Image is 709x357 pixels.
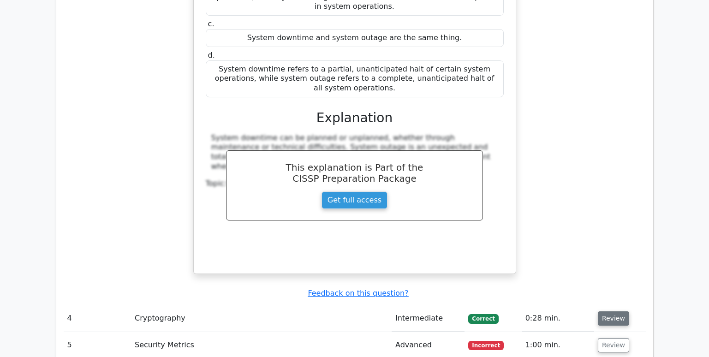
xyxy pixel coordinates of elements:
[208,51,215,59] span: d.
[131,305,392,332] td: Cryptography
[206,179,504,189] div: Topic:
[208,19,214,28] span: c.
[468,341,504,350] span: Incorrect
[64,305,131,332] td: 4
[598,311,629,326] button: Review
[522,305,594,332] td: 0:28 min.
[392,305,465,332] td: Intermediate
[211,110,498,126] h3: Explanation
[206,60,504,97] div: System downtime refers to a partial, unanticipated halt of certain system operations, while syste...
[598,338,629,352] button: Review
[308,289,408,297] a: Feedback on this question?
[468,314,498,323] span: Correct
[206,29,504,47] div: System downtime and system outage are the same thing.
[211,133,498,172] div: System downtime can be planned or unplanned, whether through maintenance or technical difficultie...
[322,191,387,209] a: Get full access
